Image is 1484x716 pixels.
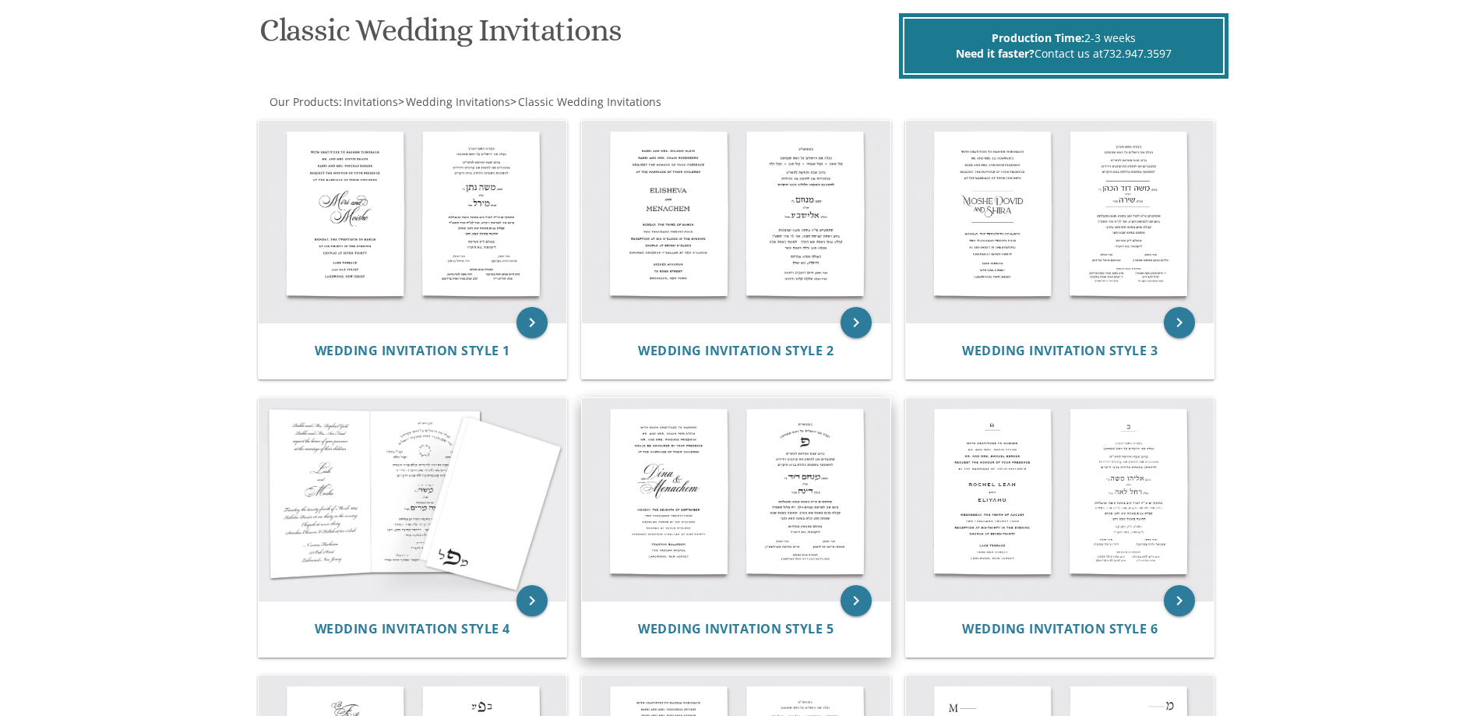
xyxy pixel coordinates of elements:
[1103,46,1172,61] a: 732.947.3597
[516,307,548,338] a: keyboard_arrow_right
[259,121,567,323] img: Wedding Invitation Style 1
[315,620,510,637] span: Wedding Invitation Style 4
[582,121,890,323] img: Wedding Invitation Style 2
[962,344,1158,358] a: Wedding Invitation Style 3
[406,94,510,109] span: Wedding Invitations
[259,13,895,59] h1: Classic Wedding Invitations
[518,94,661,109] span: Classic Wedding Invitations
[638,342,834,359] span: Wedding Invitation Style 2
[516,585,548,616] a: keyboard_arrow_right
[962,622,1158,637] a: Wedding Invitation Style 6
[398,94,510,109] span: >
[510,94,661,109] span: >
[956,46,1035,61] span: Need it faster?
[315,344,510,358] a: Wedding Invitation Style 1
[315,342,510,359] span: Wedding Invitation Style 1
[903,17,1225,75] div: 2-3 weeks Contact us at
[404,94,510,109] a: Wedding Invitations
[638,622,834,637] a: Wedding Invitation Style 5
[259,398,567,601] img: Wedding Invitation Style 4
[315,622,510,637] a: Wedding Invitation Style 4
[638,344,834,358] a: Wedding Invitation Style 2
[906,398,1214,601] img: Wedding Invitation Style 6
[962,342,1158,359] span: Wedding Invitation Style 3
[1164,307,1195,338] a: keyboard_arrow_right
[841,585,872,616] a: keyboard_arrow_right
[342,94,398,109] a: Invitations
[841,307,872,338] a: keyboard_arrow_right
[516,94,661,109] a: Classic Wedding Invitations
[344,94,398,109] span: Invitations
[638,620,834,637] span: Wedding Invitation Style 5
[1164,585,1195,616] a: keyboard_arrow_right
[582,398,890,601] img: Wedding Invitation Style 5
[268,94,339,109] a: Our Products
[962,620,1158,637] span: Wedding Invitation Style 6
[256,94,742,110] div: :
[992,30,1084,45] span: Production Time:
[906,121,1214,323] img: Wedding Invitation Style 3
